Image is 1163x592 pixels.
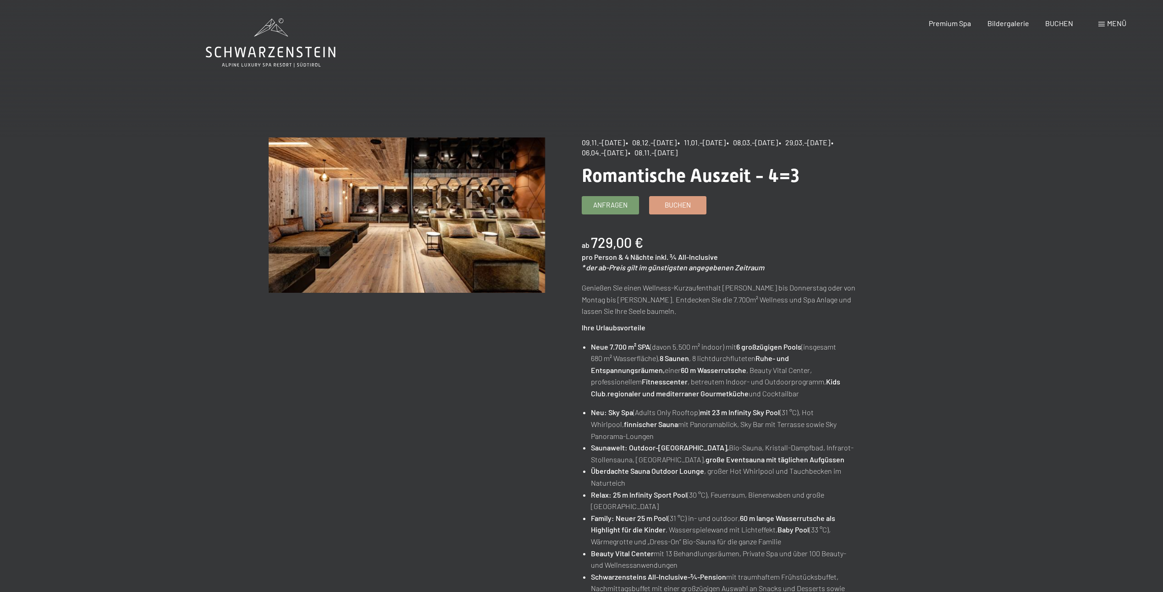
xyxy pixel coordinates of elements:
span: Romantische Auszeit - 4=3 [582,165,799,186]
strong: Überdachte Sauna Outdoor Lounge [591,466,704,475]
span: • 08.12.–[DATE] [626,138,677,147]
span: • 08.03.–[DATE] [727,138,778,147]
li: , großer Hot Whirlpool und Tauchbecken im Naturteich [591,465,858,488]
a: Anfragen [582,197,639,214]
strong: große Eventsauna mit täglichen Aufgüssen [706,455,844,464]
li: mit 13 Behandlungsräumen, Private Spa und über 100 Beauty- und Wellnessanwendungen [591,548,858,571]
strong: 8 Saunen [660,354,689,362]
li: (30 °C), Feuerraum, Bienenwaben und große [GEOGRAPHIC_DATA] [591,489,858,512]
a: Buchen [650,197,706,214]
span: Menü [1107,19,1126,27]
strong: Saunawelt: Outdoor-[GEOGRAPHIC_DATA], [591,443,729,452]
a: BUCHEN [1045,19,1073,27]
li: Bio-Sauna, Kristall-Dampfbad, Infrarot-Stollensauna, [GEOGRAPHIC_DATA], [591,442,858,465]
strong: Neue 7.700 m² SPA [591,342,650,351]
strong: Neu: Sky Spa [591,408,633,417]
li: (31 °C) in- und outdoor, , Wasserspielewand mit Lichteffekt, (33 °C), Wärmegrotte und „Dress-On“ ... [591,512,858,548]
span: inkl. ¾ All-Inclusive [655,252,718,261]
span: 09.11.–[DATE] [582,138,625,147]
li: (Adults Only Rooftop) (31 °C), Hot Whirlpool, mit Panoramablick, Sky Bar mit Terrasse sowie Sky P... [591,406,858,442]
strong: mit 23 m Infinity Sky Pool [700,408,780,417]
b: 729,00 € [591,234,643,251]
a: Premium Spa [929,19,971,27]
a: Bildergalerie [987,19,1029,27]
strong: Ruhe- und Entspannungsräumen, [591,354,789,374]
p: Genießen Sie einen Wellness-Kurzaufenthalt [PERSON_NAME] bis Donnerstag oder von Montag bis [PERS... [582,282,858,317]
strong: Schwarzensteins All-Inclusive-¾-Pension [591,572,726,581]
strong: regionaler und mediterraner Gourmetküche [607,389,749,398]
span: 4 Nächte [625,252,654,261]
em: * der ab-Preis gilt im günstigsten angegebenen Zeitraum [582,263,764,272]
strong: 6 großzügigen Pools [736,342,801,351]
strong: Ihre Urlaubsvorteile [582,323,645,332]
strong: 60 m Wasserrutsche [681,366,746,374]
span: Anfragen [593,200,628,210]
li: (davon 5.500 m² indoor) mit (insgesamt 680 m² Wasserfläche), , 8 lichtdurchfluteten einer , Beaut... [591,341,858,400]
span: • 29.03.–[DATE] [779,138,830,147]
strong: Relax: 25 m Infinity Sport Pool [591,490,687,499]
span: • 11.01.–[DATE] [678,138,726,147]
strong: Beauty Vital Center [591,549,654,558]
strong: Kids Club [591,377,840,398]
strong: finnischer Sauna [624,420,678,428]
strong: Fitnesscenter [642,377,688,386]
span: Buchen [665,200,691,210]
img: Romantische Auszeit - 4=3 [269,137,545,293]
span: • 08.11.–[DATE] [628,148,678,157]
span: ab [582,241,590,249]
strong: Family: Neuer 25 m Pool [591,514,668,522]
strong: Baby Pool [777,525,809,534]
span: pro Person & [582,252,623,261]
